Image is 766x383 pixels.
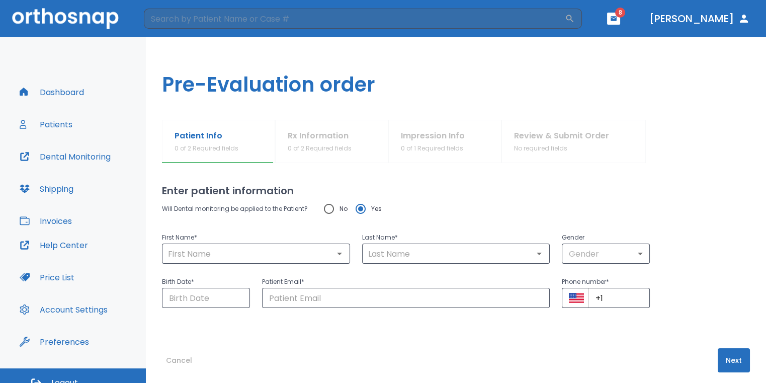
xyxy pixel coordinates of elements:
[339,203,348,215] span: No
[14,80,90,104] button: Dashboard
[162,183,750,198] h2: Enter patient information
[14,297,114,322] button: Account Settings
[162,232,350,244] p: First Name *
[165,247,347,261] input: First Name
[146,37,766,120] h1: Pre-Evaluation order
[14,233,94,257] button: Help Center
[14,112,78,136] button: Patients
[562,276,650,288] p: Phone number *
[365,247,547,261] input: Last Name
[14,330,95,354] button: Preferences
[144,9,565,29] input: Search by Patient Name or Case #
[562,244,650,264] div: Gender
[162,276,250,288] p: Birth Date *
[262,288,550,308] input: Patient Email
[162,288,250,308] input: Choose date
[14,177,79,201] button: Shipping
[175,130,238,142] p: Patient Info
[14,209,78,233] button: Invoices
[175,144,238,153] p: 0 of 2 Required fields
[569,290,584,305] button: Select country
[588,288,650,308] input: +1 (702) 123-4567
[371,203,382,215] span: Yes
[645,10,754,28] button: [PERSON_NAME]
[162,203,308,215] p: Will Dental monitoring be applied to the Patient?
[14,144,117,169] button: Dental Monitoring
[615,8,625,18] span: 8
[14,265,80,289] button: Price List
[562,232,650,244] p: Gender
[12,8,119,29] img: Orthosnap
[718,348,750,372] button: Next
[532,247,546,261] button: Open
[262,276,550,288] p: Patient Email *
[162,348,196,372] button: Cancel
[332,247,347,261] button: Open
[362,232,550,244] p: Last Name *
